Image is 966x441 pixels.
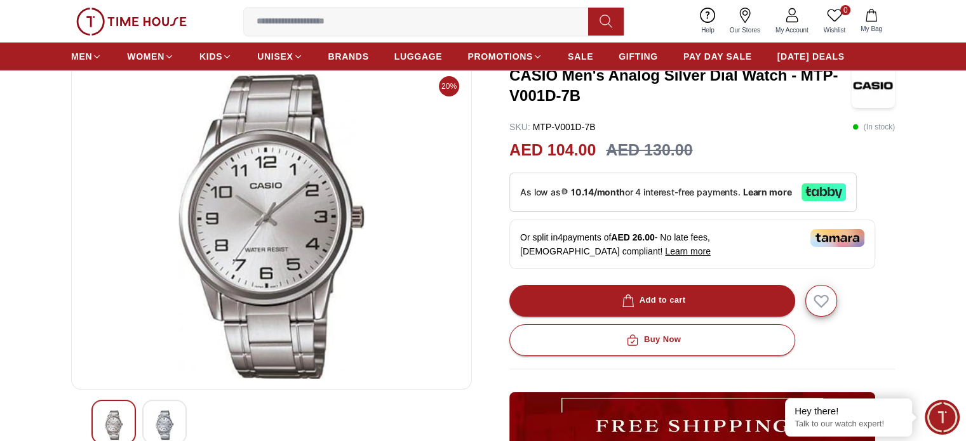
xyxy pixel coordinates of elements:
span: BRANDS [328,50,369,63]
div: Chat Widget [925,400,960,435]
h2: AED 104.00 [509,138,596,162]
div: Buy Now [624,332,681,347]
span: Our Stores [725,25,765,35]
span: KIDS [199,50,222,63]
a: GIFTING [619,45,658,68]
span: Help [696,25,720,35]
a: Help [694,5,722,37]
a: 0Wishlist [816,5,853,37]
button: My Bag [853,6,890,36]
span: 0 [840,5,850,15]
img: CASIO Men's Analog Silver Dial Watch - MTP-V001D-7B [102,411,125,440]
span: PAY DAY SALE [683,50,752,63]
span: Wishlist [819,25,850,35]
p: ( In stock ) [852,121,895,133]
a: SALE [568,45,593,68]
h3: AED 130.00 [606,138,692,162]
a: [DATE] DEALS [777,45,845,68]
span: GIFTING [619,50,658,63]
a: KIDS [199,45,232,68]
span: MEN [71,50,92,63]
div: Hey there! [795,405,902,418]
a: UNISEX [257,45,302,68]
span: My Bag [855,24,887,34]
span: [DATE] DEALS [777,50,845,63]
a: BRANDS [328,45,369,68]
img: Tamara [810,229,864,247]
p: MTP-V001D-7B [509,121,595,133]
img: ... [76,8,187,36]
span: SKU : [509,122,530,132]
span: My Account [770,25,814,35]
span: WOMEN [127,50,164,63]
img: CASIO Men's Analog Silver Dial Watch - MTP-V001D-7B [852,63,895,108]
img: CASIO Men's Analog Silver Dial Watch - MTP-V001D-7B [82,74,461,379]
span: UNISEX [257,50,293,63]
h3: CASIO Men's Analog Silver Dial Watch - MTP-V001D-7B [509,65,852,106]
a: PROMOTIONS [467,45,542,68]
span: AED 26.00 [611,232,654,242]
a: LUGGAGE [394,45,443,68]
span: SALE [568,50,593,63]
img: CASIO Men's Analog Silver Dial Watch - MTP-V001D-7B [153,411,176,440]
span: 20% [439,76,459,96]
button: Add to cart [509,285,795,317]
a: WOMEN [127,45,174,68]
span: LUGGAGE [394,50,443,63]
span: Learn more [665,246,711,256]
div: Add to cart [619,293,686,308]
a: PAY DAY SALE [683,45,752,68]
p: Talk to our watch expert! [795,419,902,430]
a: MEN [71,45,102,68]
button: Buy Now [509,324,795,356]
span: PROMOTIONS [467,50,533,63]
div: Or split in 4 payments of - No late fees, [DEMOGRAPHIC_DATA] compliant! [509,220,875,269]
a: Our Stores [722,5,768,37]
